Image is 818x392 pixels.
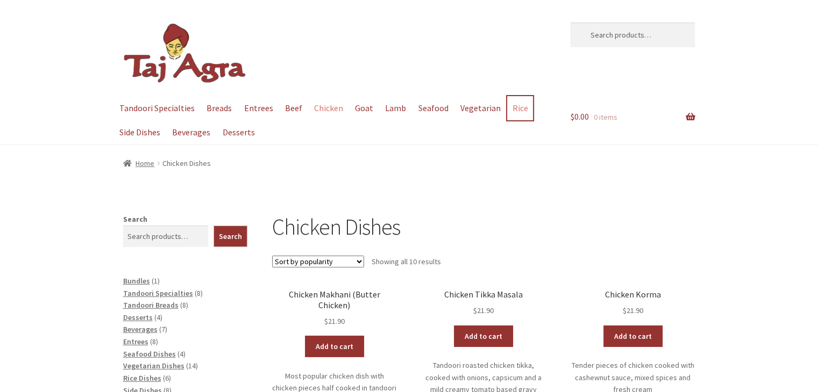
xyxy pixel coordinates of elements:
a: Rice [507,96,533,120]
h2: Chicken Makhani (Butter Chicken) [272,289,396,310]
span: 1 [154,276,158,286]
nav: breadcrumbs [123,157,695,170]
span: 4 [157,313,160,322]
a: $0.00 0 items [571,96,695,138]
button: Search [214,226,247,247]
h2: Chicken Korma [571,289,695,300]
a: Desserts [123,313,153,322]
span: 8 [197,288,201,298]
select: Shop order [272,256,364,267]
input: Search products… [571,23,695,47]
nav: Primary Navigation [123,96,546,144]
a: Chicken Makhani (Butter Chicken) $21.90 [272,289,396,327]
a: Add to cart: “Chicken Tikka Masala” [454,325,513,347]
a: Seafood Dishes [123,349,176,359]
bdi: 21.90 [623,306,643,315]
span: $ [473,306,477,315]
span: 8 [152,337,156,346]
a: Chicken [309,96,348,120]
a: Bundles [123,276,150,286]
a: Chicken Tikka Masala $21.90 [422,289,546,317]
a: Chicken Korma $21.90 [571,289,695,317]
a: Tandoori Breads [123,300,179,310]
a: Beef [280,96,307,120]
bdi: 21.90 [473,306,494,315]
span: $ [571,111,574,122]
p: Showing all 10 results [372,253,441,270]
label: Search [123,214,147,224]
a: Beverages [167,120,216,144]
a: Vegetarian [455,96,506,120]
a: Tandoori Specialties [123,288,193,298]
a: Goat [350,96,378,120]
span: 6 [165,373,169,383]
span: 7 [161,324,165,334]
input: Search products… [123,226,209,247]
a: Vegetarian Dishes [123,361,184,371]
span: 8 [182,300,186,310]
span: 14 [188,361,196,371]
h1: Chicken Dishes [272,213,695,241]
span: $ [324,316,328,326]
a: Home [123,158,155,168]
a: Breads [202,96,237,120]
span: / [154,157,162,170]
span: 0.00 [571,111,589,122]
h2: Chicken Tikka Masala [422,289,546,300]
span: $ [623,306,627,315]
bdi: 21.90 [324,316,345,326]
a: Seafood [413,96,453,120]
span: 0 items [593,112,617,122]
a: Side Dishes [115,120,166,144]
a: Desserts [217,120,260,144]
a: Add to cart: “Chicken Makhani (Butter Chicken)” [305,336,364,357]
a: Add to cart: “Chicken Korma” [603,325,663,347]
a: Entrees [123,337,148,346]
a: Lamb [380,96,411,120]
a: Beverages [123,324,158,334]
img: Dickson | Taj Agra Indian Restaurant [123,23,247,84]
a: Tandoori Specialties [115,96,200,120]
a: Rice Dishes [123,373,161,383]
a: Entrees [239,96,278,120]
span: 4 [180,349,183,359]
